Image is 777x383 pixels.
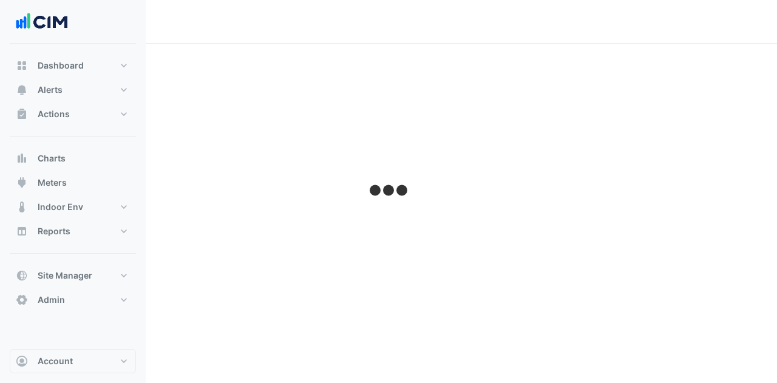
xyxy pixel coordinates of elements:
[10,78,136,102] button: Alerts
[10,263,136,288] button: Site Manager
[10,171,136,195] button: Meters
[38,225,70,237] span: Reports
[38,84,63,96] span: Alerts
[38,152,66,164] span: Charts
[38,201,83,213] span: Indoor Env
[16,294,28,306] app-icon: Admin
[16,225,28,237] app-icon: Reports
[38,108,70,120] span: Actions
[10,53,136,78] button: Dashboard
[10,288,136,312] button: Admin
[10,146,136,171] button: Charts
[15,10,69,34] img: Company Logo
[10,349,136,373] button: Account
[38,59,84,72] span: Dashboard
[16,177,28,189] app-icon: Meters
[10,102,136,126] button: Actions
[38,355,73,367] span: Account
[16,108,28,120] app-icon: Actions
[16,152,28,164] app-icon: Charts
[16,59,28,72] app-icon: Dashboard
[38,294,65,306] span: Admin
[38,269,92,282] span: Site Manager
[16,201,28,213] app-icon: Indoor Env
[16,84,28,96] app-icon: Alerts
[10,195,136,219] button: Indoor Env
[38,177,67,189] span: Meters
[16,269,28,282] app-icon: Site Manager
[10,219,136,243] button: Reports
